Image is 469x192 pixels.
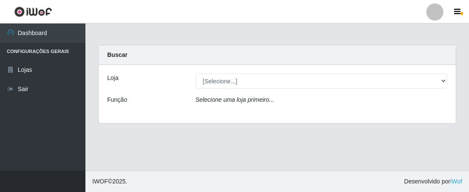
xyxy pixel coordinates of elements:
[107,51,127,58] strong: Buscar
[14,6,52,17] img: CoreUI Logo
[92,178,108,185] span: IWOF
[107,95,127,104] label: Função
[404,177,462,186] span: Desenvolvido por
[450,178,462,185] a: iWof
[107,74,118,83] label: Loja
[92,177,127,186] span: © 2025 .
[196,96,274,103] i: Selecione uma loja primeiro...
